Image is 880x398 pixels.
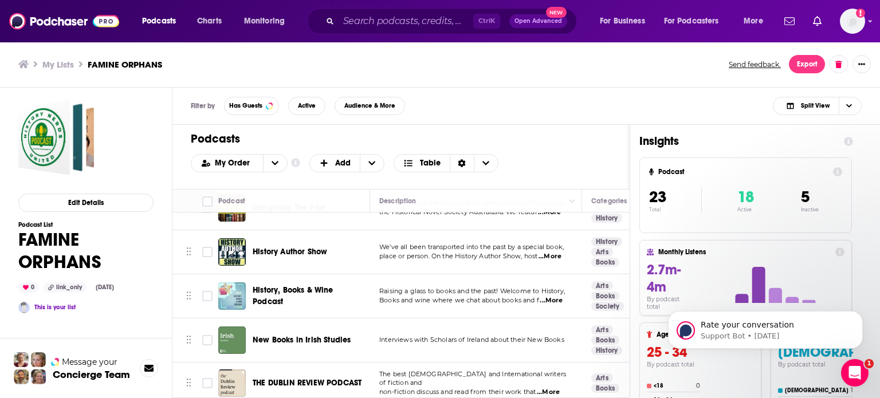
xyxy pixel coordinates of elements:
[14,369,29,384] img: Jon Profile
[18,221,154,228] h3: Podcast List
[18,100,94,175] a: FAMINE ORPHANS
[647,361,753,368] h4: By podcast total
[229,103,262,109] span: Has Guests
[785,387,848,394] h4: [DEMOGRAPHIC_DATA]
[291,157,300,168] a: Show additional information
[840,9,865,34] span: Logged in as madeleinelbrownkensington
[394,154,498,172] h2: Choose View
[592,12,659,30] button: open menu
[91,283,119,292] div: [DATE]
[639,134,835,148] h1: Insights
[236,12,300,30] button: open menu
[18,302,30,313] img: Madeleine
[18,228,154,273] h1: FAMINE ORPHANS
[591,336,619,345] a: Books
[514,18,562,24] span: Open Advanced
[840,9,865,34] button: Show profile menu
[253,285,366,308] a: History, Books & Wine Podcast
[344,103,395,109] span: Audience & More
[808,11,826,31] a: Show notifications dropdown
[591,247,613,257] a: Arts
[379,336,564,344] span: Interviews with Scholars of Ireland about their New Books
[801,207,819,212] p: Inactive
[840,9,865,34] img: User Profile
[88,59,162,70] h3: FAMINE ORPHANS
[224,97,279,115] button: Has Guests
[591,302,624,311] a: Society
[546,7,567,18] span: New
[379,243,564,251] span: We've all been transported into the past by a special book,
[379,287,565,295] span: Raising a glass to books and the past! Welcome to History,
[647,261,681,295] span: 2.7m-4m
[191,132,602,146] h1: Podcasts
[185,375,192,392] button: Move
[31,352,46,367] img: Jules Profile
[191,154,288,172] h2: Choose List sort
[801,103,830,109] span: Split View
[298,103,316,109] span: Active
[591,291,619,301] a: Books
[191,102,215,110] h3: Filter by
[244,13,285,29] span: Monitoring
[53,369,130,380] h3: Concierge Team
[335,97,405,115] button: Audience & More
[565,195,579,208] button: Column Actions
[142,13,176,29] span: Podcasts
[539,252,561,261] span: ...More
[14,352,29,367] img: Sydney Profile
[591,258,619,267] a: Books
[649,207,701,212] p: Total
[9,10,119,32] img: Podchaser - Follow, Share and Rate Podcasts
[591,281,613,290] a: Arts
[773,97,862,115] button: Choose View
[202,291,213,301] span: Toggle select row
[202,203,213,213] span: Toggle select row
[185,332,192,349] button: Move
[737,207,754,212] p: Active
[647,295,694,310] h4: By podcast total
[509,14,567,28] button: Open AdvancedNew
[651,287,880,367] iframe: Intercom notifications message
[725,60,784,69] button: Send feedback.
[218,238,246,266] img: History Author Show
[696,382,700,389] h4: 0
[852,55,871,73] button: Show More Button
[202,378,213,388] span: Toggle select row
[185,287,192,305] button: Move
[185,243,192,261] button: Move
[647,344,753,361] h3: 25 - 34
[780,11,799,31] a: Show notifications dropdown
[253,285,333,306] span: History, Books & Wine Podcast
[591,346,622,355] a: History
[202,335,213,345] span: Toggle select row
[658,168,828,176] h4: Podcast
[654,383,694,389] h4: <18
[335,159,351,167] span: Add
[191,159,263,167] button: open menu
[202,247,213,257] span: Toggle select row
[218,194,245,208] div: Podcast
[309,154,385,172] h2: + Add
[540,296,563,305] span: ...More
[658,248,830,256] h4: Monthly Listens
[736,12,777,30] button: open menu
[218,282,246,310] img: History, Books & Wine Podcast
[218,326,246,354] img: New Books in Irish Studies
[190,12,229,30] a: Charts
[537,388,560,397] span: ...More
[253,334,351,346] a: New Books in Irish Studies
[657,12,736,30] button: open menu
[218,369,246,397] a: THE DUBLIN REVIEW PODCAST
[339,12,473,30] input: Search podcasts, credits, & more...
[649,187,666,207] span: 23
[420,159,441,167] span: Table
[197,13,222,29] span: Charts
[134,12,191,30] button: open menu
